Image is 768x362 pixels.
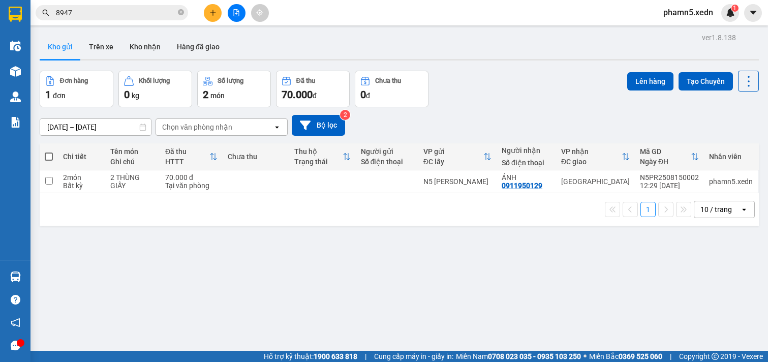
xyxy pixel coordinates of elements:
[583,354,587,358] span: ⚪️
[276,71,350,107] button: Đã thu70.000đ
[40,71,113,107] button: Đơn hàng1đơn
[502,173,551,182] div: ÁNH
[228,153,284,161] div: Chưa thu
[423,147,483,156] div: VP gửi
[10,92,21,102] img: warehouse-icon
[655,6,721,19] span: phamn5.xedn
[640,182,699,190] div: 12:29 [DATE]
[10,117,21,128] img: solution-icon
[556,143,635,170] th: Toggle SortBy
[375,77,401,84] div: Chưa thu
[488,352,581,360] strong: 0708 023 035 - 0935 103 250
[627,72,673,90] button: Lên hàng
[289,143,356,170] th: Toggle SortBy
[210,92,225,100] span: món
[418,143,497,170] th: Toggle SortBy
[561,177,630,186] div: [GEOGRAPHIC_DATA]
[670,351,671,362] span: |
[197,71,271,107] button: Số lượng2món
[63,173,100,182] div: 2 món
[264,351,357,362] span: Hỗ trợ kỹ thuật:
[209,9,217,16] span: plus
[314,352,357,360] strong: 1900 633 818
[355,71,428,107] button: Chưa thu0đ
[502,182,542,190] div: 0911950129
[679,72,733,90] button: Tạo Chuyến
[635,143,704,170] th: Toggle SortBy
[640,202,656,217] button: 1
[640,147,691,156] div: Mã GD
[360,88,366,101] span: 0
[366,92,370,100] span: đ
[423,158,483,166] div: ĐC lấy
[619,352,662,360] strong: 0369 525 060
[640,173,699,182] div: N5PR2508150002
[709,177,753,186] div: phamn5.xedn
[744,4,762,22] button: caret-down
[63,182,100,190] div: Bất kỳ
[561,158,622,166] div: ĐC giao
[726,8,735,17] img: icon-new-feature
[733,5,736,12] span: 1
[502,146,551,155] div: Người nhận
[361,147,413,156] div: Người gửi
[256,9,263,16] span: aim
[702,32,736,43] div: ver 1.8.138
[178,9,184,15] span: close-circle
[365,351,366,362] span: |
[294,158,343,166] div: Trạng thái
[292,115,345,136] button: Bộ lọc
[165,147,209,156] div: Đã thu
[731,5,739,12] sup: 1
[81,35,121,59] button: Trên xe
[121,35,169,59] button: Kho nhận
[740,205,748,214] svg: open
[700,204,732,215] div: 10 / trang
[56,7,176,18] input: Tìm tên, số ĐT hoặc mã đơn
[165,158,209,166] div: HTTT
[294,147,343,156] div: Thu hộ
[42,9,49,16] span: search
[132,92,139,100] span: kg
[139,77,170,84] div: Khối lượng
[10,66,21,77] img: warehouse-icon
[110,147,155,156] div: Tên món
[53,92,66,100] span: đơn
[374,351,453,362] span: Cung cấp máy in - giấy in:
[204,4,222,22] button: plus
[11,341,20,350] span: message
[561,147,622,156] div: VP nhận
[40,35,81,59] button: Kho gửi
[45,88,51,101] span: 1
[203,88,208,101] span: 2
[169,35,228,59] button: Hàng đã giao
[502,159,551,167] div: Số điện thoại
[9,7,22,22] img: logo-vxr
[251,4,269,22] button: aim
[273,123,281,131] svg: open
[110,158,155,166] div: Ghi chú
[749,8,758,17] span: caret-down
[361,158,413,166] div: Số điện thoại
[11,318,20,327] span: notification
[282,88,313,101] span: 70.000
[340,110,350,120] sup: 2
[10,271,21,282] img: warehouse-icon
[313,92,317,100] span: đ
[296,77,315,84] div: Đã thu
[60,77,88,84] div: Đơn hàng
[110,173,155,190] div: 2 THÙNG GIẤY
[218,77,243,84] div: Số lượng
[165,173,218,182] div: 70.000 đ
[640,158,691,166] div: Ngày ĐH
[124,88,130,101] span: 0
[423,177,491,186] div: N5 [PERSON_NAME]
[589,351,662,362] span: Miền Bắc
[162,122,232,132] div: Chọn văn phòng nhận
[11,295,20,305] span: question-circle
[712,353,719,360] span: copyright
[160,143,223,170] th: Toggle SortBy
[178,8,184,18] span: close-circle
[165,182,218,190] div: Tại văn phòng
[228,4,245,22] button: file-add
